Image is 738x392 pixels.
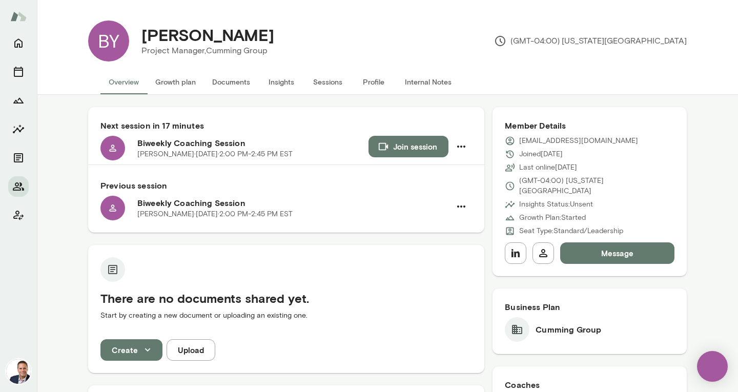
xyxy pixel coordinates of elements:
[100,339,162,361] button: Create
[137,149,293,159] p: [PERSON_NAME] · [DATE] · 2:00 PM-2:45 PM EST
[137,197,450,209] h6: Biweekly Coaching Session
[100,70,147,94] button: Overview
[519,136,638,146] p: [EMAIL_ADDRESS][DOMAIN_NAME]
[397,70,460,94] button: Internal Notes
[519,226,623,236] p: Seat Type: Standard/Leadership
[258,70,304,94] button: Insights
[137,209,293,219] p: [PERSON_NAME] · [DATE] · 2:00 PM-2:45 PM EST
[494,35,687,47] p: (GMT-04:00) [US_STATE][GEOGRAPHIC_DATA]
[141,25,274,45] h4: [PERSON_NAME]
[519,149,563,159] p: Joined [DATE]
[88,20,129,61] div: BY
[519,176,674,196] p: (GMT-04:00) [US_STATE][GEOGRAPHIC_DATA]
[204,70,258,94] button: Documents
[505,119,674,132] h6: Member Details
[167,339,215,361] button: Upload
[8,119,29,139] button: Insights
[8,90,29,111] button: Growth Plan
[519,199,593,210] p: Insights Status: Unsent
[8,176,29,197] button: Members
[505,301,674,313] h6: Business Plan
[100,179,472,192] h6: Previous session
[8,33,29,53] button: Home
[8,205,29,225] button: Client app
[100,290,472,306] h5: There are no documents shared yet.
[304,70,351,94] button: Sessions
[100,311,472,321] p: Start by creating a new document or uploading an existing one.
[519,162,577,173] p: Last online [DATE]
[147,70,204,94] button: Growth plan
[8,61,29,82] button: Sessions
[519,213,586,223] p: Growth Plan: Started
[141,45,274,57] p: Project Manager, Cumming Group
[536,323,601,336] h6: Cumming Group
[368,136,448,157] button: Join session
[351,70,397,94] button: Profile
[560,242,674,264] button: Message
[137,137,368,149] h6: Biweekly Coaching Session
[505,379,674,391] h6: Coaches
[8,148,29,168] button: Documents
[6,359,31,384] img: Jon Fraser
[10,7,27,26] img: Mento
[100,119,472,132] h6: Next session in 17 minutes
